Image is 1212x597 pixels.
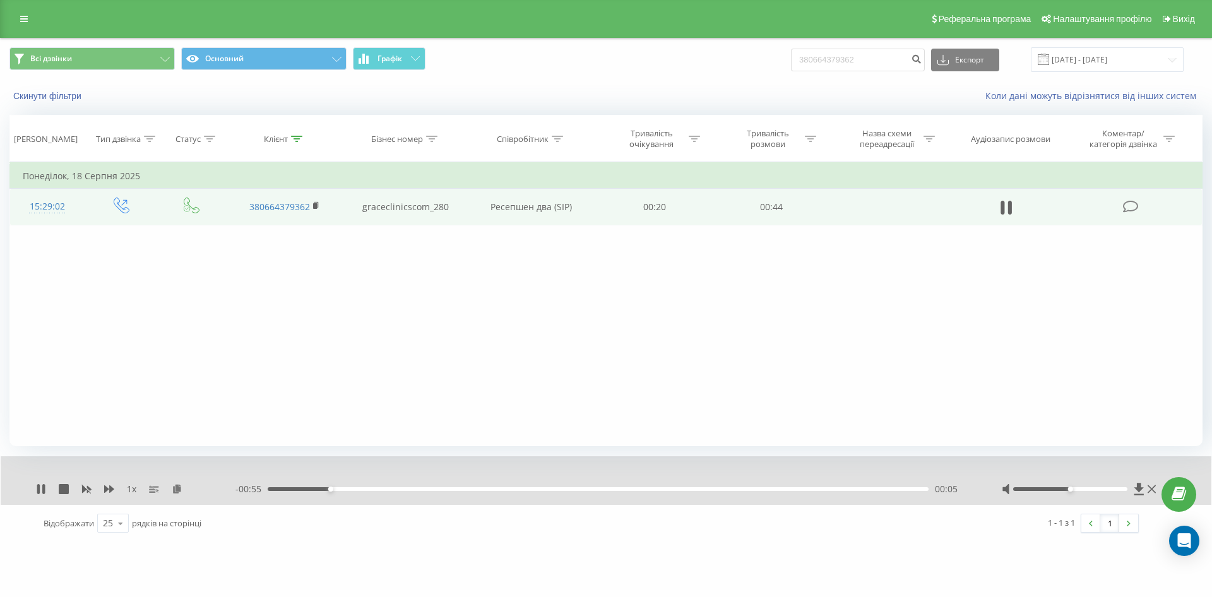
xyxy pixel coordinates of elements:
[1100,514,1119,532] a: 1
[939,14,1031,24] span: Реферальна програма
[1169,526,1199,556] div: Open Intercom Messenger
[597,189,713,225] td: 00:20
[10,163,1203,189] td: Понеділок, 18 Серпня 2025
[9,90,88,102] button: Скинути фільтри
[466,189,597,225] td: Ресепшен два (SIP)
[618,128,686,150] div: Тривалість очікування
[30,54,72,64] span: Всі дзвінки
[9,47,175,70] button: Всі дзвінки
[734,128,802,150] div: Тривалість розмови
[132,517,201,529] span: рядків на сторінці
[791,49,925,71] input: Пошук за номером
[1048,516,1075,529] div: 1 - 1 з 1
[264,134,288,145] div: Клієнт
[96,134,141,145] div: Тип дзвінка
[14,134,78,145] div: [PERSON_NAME]
[175,134,201,145] div: Статус
[23,194,72,219] div: 15:29:02
[713,189,829,225] td: 00:44
[353,47,425,70] button: Графік
[853,128,920,150] div: Назва схеми переадресації
[103,517,113,529] div: 25
[935,483,958,495] span: 00:05
[371,134,423,145] div: Бізнес номер
[931,49,999,71] button: Експорт
[181,47,347,70] button: Основний
[127,483,136,495] span: 1 x
[328,487,333,492] div: Accessibility label
[235,483,268,495] span: - 00:55
[1067,487,1072,492] div: Accessibility label
[249,201,310,213] a: 380664379362
[985,90,1203,102] a: Коли дані можуть відрізнятися вiд інших систем
[44,517,94,529] span: Відображати
[1053,14,1151,24] span: Налаштування профілю
[377,54,402,63] span: Графік
[497,134,549,145] div: Співробітник
[345,189,466,225] td: graceclinicscom_280
[1086,128,1160,150] div: Коментар/категорія дзвінка
[971,134,1050,145] div: Аудіозапис розмови
[1173,14,1195,24] span: Вихід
